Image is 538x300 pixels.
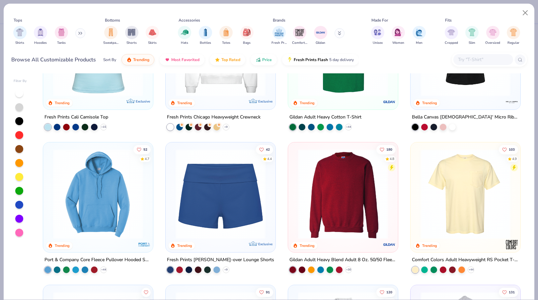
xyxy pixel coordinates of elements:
div: filter for Slim [465,26,479,45]
div: filter for Cropped [445,26,458,45]
div: Accessories [179,17,200,23]
span: Exclusive [258,99,272,104]
div: Fresh Prints [PERSON_NAME]-over Lounge Shorts [167,256,274,264]
img: Skirts Image [149,29,156,36]
button: Price [251,54,277,65]
button: filter button [314,26,327,45]
img: Shorts Image [128,29,135,36]
div: Sort By [103,57,116,63]
button: Like [256,287,273,297]
span: + 9 [224,268,228,272]
img: Sweatpants Image [107,29,115,36]
span: + 44 [346,125,351,129]
button: filter button [34,26,47,45]
div: Fresh Prints Chicago Heavyweight Crewneck [167,113,261,121]
button: Most Favorited [160,54,204,65]
button: filter button [103,26,118,45]
div: filter for Bags [240,26,254,45]
span: 52 [143,148,147,151]
div: Port & Company Core Fleece Pullover Hooded Sweatshirt [44,256,152,264]
div: Browse All Customizable Products [11,56,96,64]
div: filter for Sweatpants [103,26,118,45]
div: filter for Fresh Prints [271,26,287,45]
button: filter button [13,26,27,45]
div: filter for Gildan [314,26,327,45]
img: Comfort Colors Image [295,28,305,37]
button: filter button [371,26,384,45]
div: Filter By [14,79,27,84]
button: Like [376,145,396,154]
div: Gildan Adult Heavy Cotton T-Shirt [289,113,361,121]
div: 4.8 [390,156,394,161]
div: Gildan Adult Heavy Blend Adult 8 Oz. 50/50 Fleece Crew [289,256,397,264]
span: Price [262,57,272,62]
img: Port & Company logo [138,238,151,251]
span: Unisex [373,40,383,45]
span: Exclusive [258,242,272,246]
img: a25d9891-da96-49f3-a35e-76288174bf3a [50,6,146,96]
span: Shorts [126,40,137,45]
img: Cropped Image [447,29,455,36]
div: filter for Tanks [55,26,68,45]
div: Fresh Prints Cali Camisole Top [44,113,108,121]
img: c7b025ed-4e20-46ac-9c52-55bc1f9f47df [295,149,391,239]
span: Oversized [485,40,500,45]
div: filter for Shorts [125,26,138,45]
span: Cropped [445,40,458,45]
img: Shirts Image [16,29,24,36]
div: filter for Hoodies [34,26,47,45]
span: 91 [266,290,270,294]
span: 180 [386,148,392,151]
img: TopRated.gif [215,57,220,62]
button: filter button [55,26,68,45]
button: Like [376,287,396,297]
span: + 44 [101,268,106,272]
button: filter button [507,26,520,45]
span: Fresh Prints [271,40,287,45]
div: 4.7 [145,156,149,161]
button: Like [256,145,273,154]
div: filter for Hats [178,26,191,45]
span: 103 [509,148,515,151]
img: 8af284bf-0d00-45ea-9003-ce4b9a3194ad [417,6,514,96]
div: Brands [273,17,285,23]
span: Women [392,40,404,45]
button: Trending [121,54,154,65]
div: Bella Canvas [DEMOGRAPHIC_DATA]' Micro Ribbed Scoop Tank [412,113,519,121]
span: + 44 [469,268,474,272]
button: filter button [445,26,458,45]
span: Tanks [57,40,66,45]
span: + 9 [224,125,228,129]
button: filter button [392,26,405,45]
button: Like [141,287,151,297]
img: 1593a31c-dba5-4ff5-97bf-ef7c6ca295f9 [50,149,146,239]
button: filter button [485,26,500,45]
button: filter button [125,26,138,45]
img: most_fav.gif [165,57,170,62]
span: Regular [507,40,519,45]
img: Gildan logo [383,238,396,251]
img: Oversized Image [489,29,497,36]
div: filter for Bottles [199,26,212,45]
span: Fresh Prints Flash [294,57,328,62]
img: Bottles Image [202,29,209,36]
span: 120 [386,290,392,294]
button: filter button [413,26,426,45]
img: Gildan Image [316,28,326,37]
button: Top Rated [210,54,245,65]
span: Totes [222,40,230,45]
button: filter button [219,26,233,45]
img: Men Image [416,29,423,36]
img: d60be0fe-5443-43a1-ac7f-73f8b6aa2e6e [172,149,269,239]
div: 4.4 [267,156,272,161]
button: Fresh Prints Flash5 day delivery [282,54,359,65]
div: Fits [445,17,452,23]
div: filter for Skirts [146,26,159,45]
img: Bella + Canvas logo [505,95,518,109]
span: Shirts [15,40,24,45]
button: filter button [292,26,307,45]
span: Bags [243,40,251,45]
span: Trending [133,57,149,62]
button: filter button [271,26,287,45]
img: flash.gif [287,57,292,62]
